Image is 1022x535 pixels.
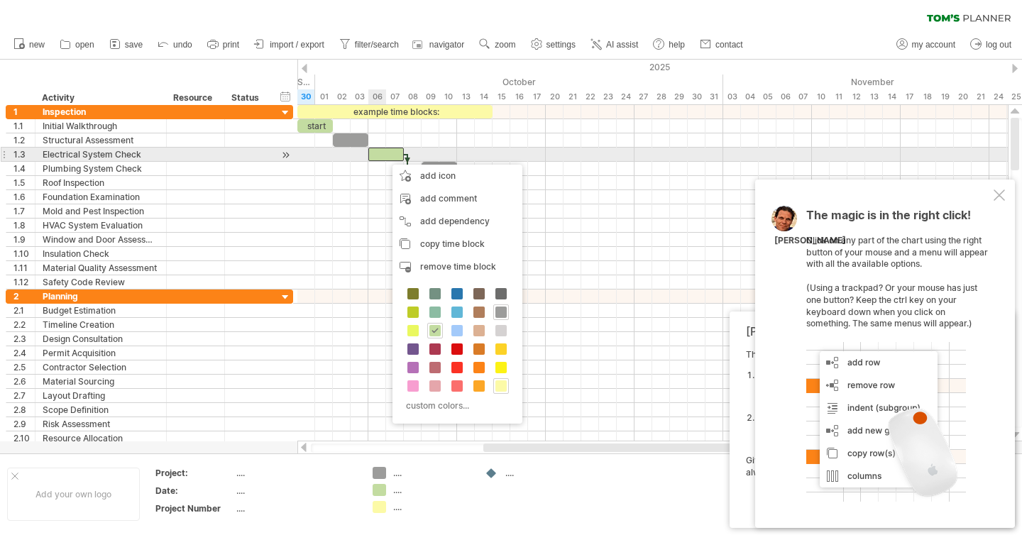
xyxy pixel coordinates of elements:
[527,35,580,54] a: settings
[155,485,233,497] div: Date:
[475,89,493,104] div: Tuesday, 14 October 2025
[696,35,747,54] a: contact
[806,282,977,329] span: (Using a trackpad? Or your mouse has just one button? Keep the ctrl key on your keyboard down whe...
[43,105,159,118] div: Inspection
[13,332,35,346] div: 2.3
[29,40,45,50] span: new
[865,89,883,104] div: Thursday, 13 November 2025
[368,89,386,104] div: Monday, 6 October 2025
[279,148,292,162] div: scroll to activity
[204,35,243,54] a: print
[43,389,159,402] div: Layout Drafting
[741,89,759,104] div: Tuesday, 4 November 2025
[13,247,35,260] div: 1.10
[315,89,333,104] div: Wednesday, 1 October 2025
[13,318,35,331] div: 2.2
[13,105,35,118] div: 1
[901,89,918,104] div: Monday, 17 November 2025
[546,40,576,50] span: settings
[457,89,475,104] div: Monday, 13 October 2025
[43,204,159,218] div: Mold and Pest Inspection
[173,40,192,50] span: undo
[510,89,528,104] div: Thursday, 16 October 2025
[231,91,263,105] div: Status
[43,332,159,346] div: Design Consultation
[715,40,743,50] span: contact
[297,119,333,133] div: start
[43,318,159,331] div: Timeline Creation
[297,89,315,104] div: Tuesday, 30 September 2025
[10,35,49,54] a: new
[155,502,233,514] div: Project Number
[13,219,35,232] div: 1.8
[393,484,471,496] div: ....
[634,89,652,104] div: Monday, 27 October 2025
[830,89,847,104] div: Tuesday, 11 November 2025
[336,35,403,54] a: filter/search
[669,40,685,50] span: help
[43,162,159,175] div: Plumbing System Check
[173,91,216,105] div: Resource
[56,35,99,54] a: open
[912,40,955,50] span: my account
[967,35,1016,54] a: log out
[13,119,35,133] div: 1.1
[154,35,197,54] a: undo
[918,89,936,104] div: Tuesday, 18 November 2025
[13,431,35,445] div: 2.10
[746,349,991,515] div: The [PERSON_NAME]'s AI-assist can help you in two ways: Give it a try! With the undo button in th...
[351,89,368,104] div: Friday, 3 October 2025
[505,467,583,479] div: ....
[333,89,351,104] div: Thursday, 2 October 2025
[806,209,991,502] div: Click on any part of the chart using the right button of your mouse and a menu will appear with a...
[400,396,511,415] div: custom colors...
[404,89,422,104] div: Wednesday, 8 October 2025
[43,247,159,260] div: Insulation Check
[223,40,239,50] span: print
[13,389,35,402] div: 2.7
[392,165,522,187] div: add icon
[986,40,1011,50] span: log out
[599,89,617,104] div: Thursday, 23 October 2025
[43,261,159,275] div: Material Quality Assessment
[812,89,830,104] div: Monday, 10 November 2025
[794,89,812,104] div: Friday, 7 November 2025
[43,190,159,204] div: Foundation Examination
[606,40,638,50] span: AI assist
[581,89,599,104] div: Wednesday, 22 October 2025
[43,176,159,189] div: Roof Inspection
[670,89,688,104] div: Wednesday, 29 October 2025
[13,417,35,431] div: 2.9
[236,467,356,479] div: ....
[125,40,143,50] span: save
[429,40,464,50] span: navigator
[954,89,972,104] div: Thursday, 20 November 2025
[420,238,485,249] span: copy time block
[759,89,776,104] div: Wednesday, 5 November 2025
[43,346,159,360] div: Permit Acquisition
[392,187,522,210] div: add comment
[439,89,457,104] div: Friday, 10 October 2025
[13,375,35,388] div: 2.6
[155,467,233,479] div: Project:
[617,89,634,104] div: Friday, 24 October 2025
[528,89,546,104] div: Friday, 17 October 2025
[43,375,159,388] div: Material Sourcing
[13,346,35,360] div: 2.4
[43,133,159,147] div: Structural Assessment
[476,35,520,54] a: zoom
[495,40,515,50] span: zoom
[251,35,329,54] a: import / export
[13,190,35,204] div: 1.6
[392,210,522,233] div: add dependency
[989,89,1007,104] div: Monday, 24 November 2025
[386,89,404,104] div: Tuesday, 7 October 2025
[13,304,35,317] div: 2.1
[297,105,493,118] div: example time blocks:
[43,219,159,232] div: HVAC System Evaluation
[774,235,846,247] div: [PERSON_NAME]
[705,89,723,104] div: Friday, 31 October 2025
[13,176,35,189] div: 1.5
[13,148,35,161] div: 1.3
[13,261,35,275] div: 1.11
